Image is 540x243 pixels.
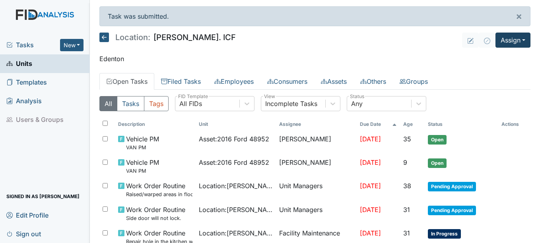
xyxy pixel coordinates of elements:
span: [DATE] [360,158,381,166]
span: [DATE] [360,182,381,190]
a: Tasks [6,40,60,50]
a: Groups [393,73,435,90]
th: Toggle SortBy [115,118,195,131]
span: Vehicle PM VAN PM [126,134,159,151]
span: Templates [6,76,47,89]
span: Signed in as [PERSON_NAME] [6,190,80,202]
div: Type filter [99,96,169,111]
td: [PERSON_NAME] [276,154,356,178]
button: Assign [495,33,530,48]
span: 31 [403,229,410,237]
th: Assignee [276,118,356,131]
small: VAN PM [126,167,159,175]
span: Vehicle PM VAN PM [126,158,159,175]
span: Location: [115,33,150,41]
th: Toggle SortBy [425,118,498,131]
span: Open [428,158,447,168]
a: Open Tasks [99,73,154,90]
span: × [516,10,522,22]
th: Toggle SortBy [400,118,425,131]
span: [DATE] [360,135,381,143]
span: [DATE] [360,206,381,214]
span: 35 [403,135,411,143]
button: Tags [144,96,169,111]
a: Others [354,73,393,90]
span: 9 [403,158,407,166]
span: Pending Approval [428,182,476,191]
h5: [PERSON_NAME]. ICF [99,33,236,42]
span: Location : [PERSON_NAME]. ICF [199,228,273,238]
small: Raised/warped areas in floor near staff office and table. [126,191,192,198]
button: × [508,7,530,26]
a: Filed Tasks [154,73,208,90]
span: In Progress [428,229,461,239]
span: Pending Approval [428,206,476,215]
span: 38 [403,182,411,190]
span: Analysis [6,95,42,107]
span: 31 [403,206,410,214]
span: Work Order Routine Raised/warped areas in floor near staff office and table. [126,181,192,198]
a: Employees [208,73,260,90]
span: Asset : 2016 Ford 48952 [199,134,269,144]
small: VAN PM [126,144,159,151]
button: All [99,96,117,111]
th: Actions [498,118,530,131]
span: Work Order Routine Side door will not lock. [126,205,185,222]
div: Incomplete Tasks [265,99,317,108]
span: Open [428,135,447,145]
th: Toggle SortBy [357,118,400,131]
div: Any [351,99,363,108]
span: [DATE] [360,229,381,237]
a: Assets [314,73,354,90]
span: Asset : 2016 Ford 48952 [199,158,269,167]
span: Location : [PERSON_NAME]. ICF [199,205,273,214]
small: Side door will not lock. [126,214,185,222]
span: Sign out [6,228,41,240]
th: Toggle SortBy [196,118,276,131]
div: All FIDs [179,99,202,108]
span: Location : [PERSON_NAME]. ICF [199,181,273,191]
span: Units [6,58,32,70]
td: Unit Managers [276,178,356,201]
div: Task was submitted. [99,6,530,26]
td: [PERSON_NAME] [276,131,356,154]
td: Unit Managers [276,202,356,225]
a: Consumers [260,73,314,90]
button: New [60,39,84,51]
button: Tasks [117,96,144,111]
input: Toggle All Rows Selected [103,121,108,126]
p: Edenton [99,54,530,64]
span: Edit Profile [6,209,49,221]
